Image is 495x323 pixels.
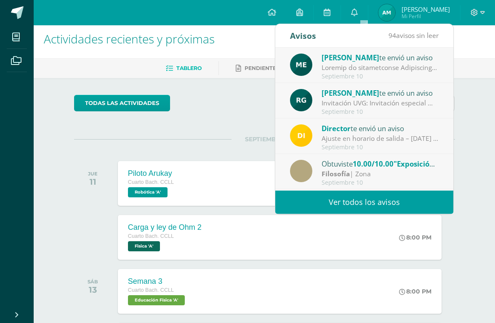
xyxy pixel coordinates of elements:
div: 8:00 PM [399,234,431,241]
span: Cuarto Bach. CCLL [128,179,174,185]
div: Carga y ley de Ohm 2 [128,223,202,232]
span: Actividades recientes y próximas [44,31,215,47]
div: Ajuste en horario de salida – 12 de septiembre : Estimados Padres de Familia, Debido a las activi... [322,134,439,143]
span: Director [322,124,351,133]
div: 11 [88,177,98,187]
span: [PERSON_NAME] [322,88,379,98]
img: 5aff8107e2743b95bcacb5259c68ceb2.png [378,4,395,21]
div: Piloto Arukay [128,169,174,178]
img: e5319dee200a4f57f0a5ff00aaca67bb.png [290,54,312,76]
div: Proceso de mejoramiento Psicología: Buenas tardes respetables padres de familia y estudiantes. Po... [322,63,439,73]
a: Ver todos los avisos [275,191,453,214]
span: Cuarto Bach. CCLL [128,287,174,293]
div: Septiembre 10 [322,179,439,186]
div: te envió un aviso [322,52,439,63]
div: | Zona [322,169,439,179]
span: SEPTIEMBRE [232,135,298,143]
span: [PERSON_NAME] [402,5,450,13]
div: Septiembre 10 [322,144,439,151]
a: Pendientes de entrega [236,62,317,75]
div: Obtuviste en [322,158,439,169]
div: Avisos [290,24,316,47]
span: Tablero [176,65,202,71]
span: avisos sin leer [389,31,439,40]
span: [PERSON_NAME] [322,53,379,62]
div: SÁB [88,279,98,285]
a: todas las Actividades [74,95,170,111]
span: Robótica 'A' [128,187,168,197]
div: 8:00 PM [399,288,431,295]
span: 94 [389,31,396,40]
div: Septiembre 10 [322,108,439,116]
img: 24ef3269677dd7dd963c57b86ff4a022.png [290,89,312,111]
span: Mi Perfil [402,13,450,20]
span: Cuarto Bach. CCLL [128,233,174,239]
div: Septiembre 10 [322,73,439,80]
div: JUE [88,171,98,177]
span: Educación Física 'A' [128,295,185,305]
strong: Filosofía [322,169,350,178]
div: Invitación UVG: Invitación especial ✨ El programa Mujeres en Ingeniería – Virtual de la Universid... [322,98,439,108]
div: te envió un aviso [322,87,439,98]
span: 10.00/10.00 [353,159,394,169]
div: te envió un aviso [322,123,439,134]
img: f0b35651ae50ff9c693c4cbd3f40c4bb.png [290,124,312,147]
div: Semana 3 [128,277,187,286]
span: Fisica 'A' [128,241,160,251]
a: Tablero [166,62,202,75]
div: 13 [88,285,98,295]
span: Pendientes de entrega [245,65,317,71]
